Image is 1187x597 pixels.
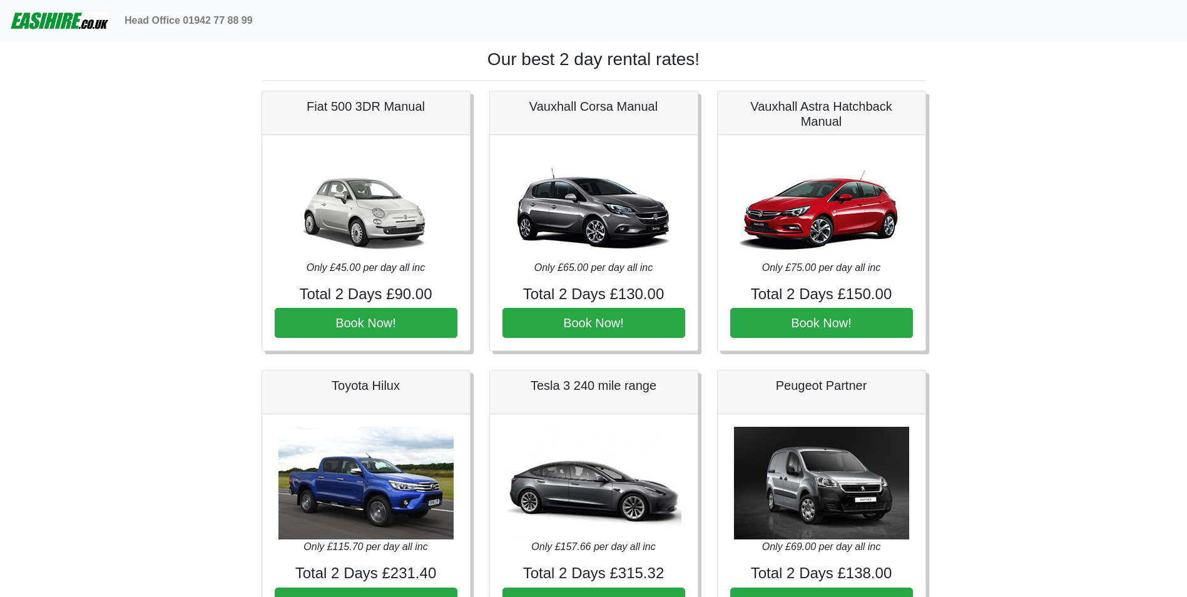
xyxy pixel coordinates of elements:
h4: Total 2 Days £90.00 [275,285,457,304]
h5: Toyota Hilux [275,378,457,393]
img: Fiat 500 3DR Manual [278,148,454,260]
i: Only £75.00 per day all inc [762,262,880,273]
h4: Total 2 Days £150.00 [730,285,913,304]
button: Book Now! [730,308,913,338]
img: easihire_logo_small.png [10,8,110,33]
button: Book Now! [275,308,457,338]
h4: Total 2 Days £130.00 [502,285,685,304]
h5: Tesla 3 240 mile range [502,378,685,393]
i: Only £115.70 per day all inc [303,541,427,552]
button: Book Now! [502,308,685,338]
img: Vauxhall Astra Hatchback Manual [734,148,909,260]
h4: Total 2 Days £315.32 [502,564,685,583]
i: Only £157.66 per day all inc [531,541,655,552]
a: Head Office 01942 77 88 99 [120,8,258,33]
img: Tesla 3 240 mile range [506,427,681,539]
h5: Vauxhall Corsa Manual [502,99,685,114]
i: Only £65.00 per day all inc [534,262,653,273]
h4: Total 2 Days £231.40 [275,564,457,583]
h5: Fiat 500 3DR Manual [275,99,457,114]
h4: Total 2 Days £138.00 [730,564,913,583]
img: Peugeot Partner [734,427,909,539]
h1: Our best 2 day rental rates! [262,49,926,70]
h5: Vauxhall Astra Hatchback Manual [730,99,913,129]
img: Vauxhall Corsa Manual [506,148,681,260]
b: Head Office 01942 77 88 99 [125,15,253,26]
i: Only £45.00 per day all inc [307,262,425,273]
h5: Peugeot Partner [730,378,913,393]
img: Toyota Hilux [278,427,454,539]
i: Only £69.00 per day all inc [762,541,880,552]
